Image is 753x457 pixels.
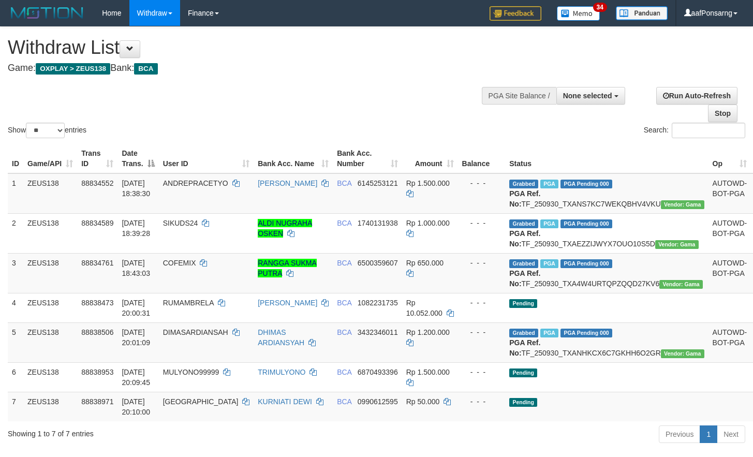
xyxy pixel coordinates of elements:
[708,144,751,173] th: Op: activate to sort column ascending
[122,368,150,387] span: [DATE] 20:09:45
[258,259,317,277] a: RANGGA SUKMA PUTRA
[358,397,398,406] span: Copy 0990612595 to clipboard
[717,425,745,443] a: Next
[163,368,219,376] span: MULYONO99999
[258,299,317,307] a: [PERSON_NAME]
[509,269,540,288] b: PGA Ref. No:
[406,259,444,267] span: Rp 650.000
[406,219,450,227] span: Rp 1.000.000
[122,328,150,347] span: [DATE] 20:01:09
[8,144,23,173] th: ID
[258,328,304,347] a: DHIMAS ARDIANSYAH
[462,298,501,308] div: - - -
[509,229,540,248] b: PGA Ref. No:
[358,179,398,187] span: Copy 6145253121 to clipboard
[560,219,612,228] span: PGA Pending
[708,253,751,293] td: AUTOWD-BOT-PGA
[23,293,77,322] td: ZEUS138
[163,219,198,227] span: SIKUDS24
[540,329,558,337] span: Marked by aafsolysreylen
[406,299,442,317] span: Rp 10.052.000
[708,105,737,122] a: Stop
[358,328,398,336] span: Copy 3432346011 to clipboard
[462,367,501,377] div: - - -
[337,179,351,187] span: BCA
[333,144,402,173] th: Bank Acc. Number: activate to sort column ascending
[254,144,333,173] th: Bank Acc. Name: activate to sort column ascending
[163,397,239,406] span: [GEOGRAPHIC_DATA]
[560,180,612,188] span: PGA Pending
[8,424,306,439] div: Showing 1 to 7 of 7 entries
[560,329,612,337] span: PGA Pending
[509,219,538,228] span: Grabbed
[659,280,703,289] span: Vendor URL: https://trx31.1velocity.biz
[402,144,458,173] th: Amount: activate to sort column ascending
[462,178,501,188] div: - - -
[134,63,157,75] span: BCA
[505,173,708,214] td: TF_250930_TXANS7KC7WEKQBHV4VKU
[458,144,506,173] th: Balance
[8,293,23,322] td: 4
[659,425,700,443] a: Previous
[8,123,86,138] label: Show entries
[337,397,351,406] span: BCA
[163,259,196,267] span: COFEMIX
[23,322,77,362] td: ZEUS138
[337,368,351,376] span: BCA
[23,392,77,421] td: ZEUS138
[8,392,23,421] td: 7
[23,253,77,293] td: ZEUS138
[337,219,351,227] span: BCA
[509,259,538,268] span: Grabbed
[159,144,254,173] th: User ID: activate to sort column ascending
[122,179,150,198] span: [DATE] 18:38:30
[163,299,214,307] span: RUMAMBRELA
[672,123,745,138] input: Search:
[258,368,305,376] a: TRIMULYONO
[557,6,600,21] img: Button%20Memo.svg
[656,87,737,105] a: Run Auto-Refresh
[8,362,23,392] td: 6
[258,179,317,187] a: [PERSON_NAME]
[337,328,351,336] span: BCA
[81,259,113,267] span: 88834761
[122,259,150,277] span: [DATE] 18:43:03
[81,397,113,406] span: 88838971
[540,219,558,228] span: Marked by aafsolysreylen
[563,92,612,100] span: None selected
[505,322,708,362] td: TF_250930_TXANHKCX6C7GKHH6O2GR
[509,189,540,208] b: PGA Ref. No:
[708,213,751,253] td: AUTOWD-BOT-PGA
[505,253,708,293] td: TF_250930_TXA4W4URTQPZQQD27KV6
[337,299,351,307] span: BCA
[81,219,113,227] span: 88834589
[23,213,77,253] td: ZEUS138
[462,396,501,407] div: - - -
[700,425,717,443] a: 1
[462,258,501,268] div: - - -
[23,362,77,392] td: ZEUS138
[81,328,113,336] span: 88838506
[509,338,540,357] b: PGA Ref. No:
[117,144,158,173] th: Date Trans.: activate to sort column descending
[81,179,113,187] span: 88834552
[358,368,398,376] span: Copy 6870493396 to clipboard
[358,219,398,227] span: Copy 1740131938 to clipboard
[122,397,150,416] span: [DATE] 20:10:00
[337,259,351,267] span: BCA
[26,123,65,138] select: Showentries
[163,328,228,336] span: DIMASARDIANSAH
[258,219,312,238] a: ALDI NUGRAHA OSKEN
[509,180,538,188] span: Grabbed
[8,253,23,293] td: 3
[655,240,699,249] span: Vendor URL: https://trx31.1velocity.biz
[462,327,501,337] div: - - -
[505,144,708,173] th: Status
[23,173,77,214] td: ZEUS138
[708,322,751,362] td: AUTOWD-BOT-PGA
[406,368,450,376] span: Rp 1.500.000
[163,179,228,187] span: ANDREPRACETYO
[556,87,625,105] button: None selected
[509,329,538,337] span: Grabbed
[661,349,704,358] span: Vendor URL: https://trx31.1velocity.biz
